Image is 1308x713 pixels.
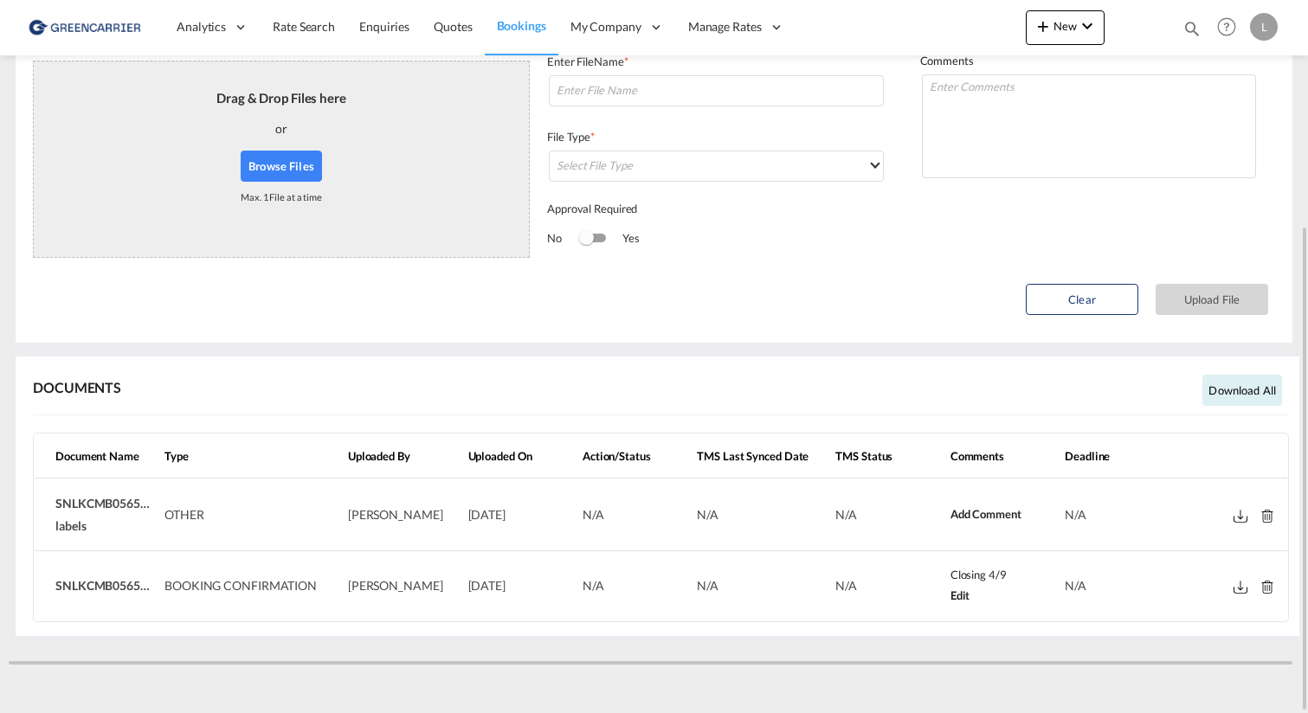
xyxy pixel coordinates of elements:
[341,434,461,479] th: Uploaded By
[950,507,1021,521] span: Add Comment
[920,53,1259,73] div: Comments
[576,434,690,479] th: Action/Status
[688,18,762,35] span: Manage Rates
[690,551,828,620] td: N/A
[216,89,346,107] div: Drag & Drop Files here
[583,577,683,594] div: N/A
[579,226,605,252] md-switch: Switch 1
[1156,284,1268,315] button: Upload File
[434,19,472,34] span: Quotes
[158,434,341,479] th: Type
[547,230,579,246] span: No
[241,151,322,182] button: Browse Files
[547,201,886,221] div: Approval Required
[55,578,154,593] span: SNLKCMB056538
[690,479,828,551] td: N/A
[1182,19,1202,45] div: icon-magnify
[177,18,226,35] span: Analytics
[944,434,1058,479] th: Comments
[158,479,341,551] td: OTHER
[158,551,341,620] td: BOOKING CONFIRMATION
[35,434,158,479] th: Document Name
[1250,13,1278,41] div: L
[1212,12,1250,43] div: Help
[1033,16,1053,36] md-icon: icon-plus 400-fg
[26,8,143,47] img: e39c37208afe11efa9cb1d7a6ea7d6f5.png
[1212,12,1241,42] span: Help
[1033,19,1098,33] span: New
[549,75,884,106] input: Enter File Name
[1202,375,1282,406] button: Download all
[461,551,576,620] td: [DATE]
[341,551,461,620] td: [PERSON_NAME]
[547,129,886,149] div: File Type
[341,479,461,551] td: [PERSON_NAME]
[461,434,576,479] th: Uploaded On
[1065,578,1086,593] span: N/A
[583,506,683,524] div: N/A
[1234,581,1247,594] md-icon: Download
[273,19,335,34] span: Rate Search
[55,496,154,533] span: SNLKCMB056538 labels
[1058,434,1172,479] th: Deadline
[950,588,970,602] span: Edit
[1260,581,1274,594] md-icon: Delete
[828,434,943,479] th: TMS Status
[1260,510,1274,523] md-icon: Delete
[461,479,576,551] td: [DATE]
[33,378,121,397] div: DOCUMENTS
[950,565,1007,586] span: Closing 4/9
[547,54,886,74] div: Enter FileName
[549,151,884,182] md-select: Select File Type
[241,182,322,212] div: Max. 1 File at a time
[1182,19,1202,38] md-icon: icon-magnify
[570,18,641,35] span: My Company
[605,230,640,246] span: Yes
[275,107,287,151] div: or
[497,18,546,33] span: Bookings
[359,19,409,34] span: Enquiries
[17,17,370,35] body: Editor, editor2
[1065,507,1086,522] span: N/A
[1234,510,1247,523] md-icon: Download
[1077,16,1098,36] md-icon: icon-chevron-down
[690,434,828,479] th: TMS Last Synced Date
[835,577,936,594] div: N/A
[1026,10,1105,45] button: icon-plus 400-fgNewicon-chevron-down
[835,506,936,524] div: N/A
[1026,284,1138,315] button: Clear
